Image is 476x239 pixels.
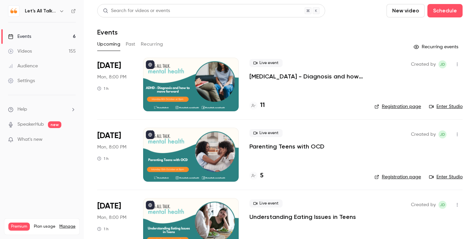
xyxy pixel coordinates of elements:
span: Created by [411,60,436,68]
button: Upcoming [97,39,120,50]
span: JD [440,201,445,209]
span: new [48,121,61,128]
div: 1 h [97,86,109,91]
a: Understanding Eating Issues in Teens [249,213,356,221]
a: Enter Studio [429,174,463,180]
span: Mon, 8:00 PM [97,144,126,151]
li: help-dropdown-opener [8,106,76,113]
span: [DATE] [97,201,121,212]
button: Past [126,39,135,50]
div: Oct 6 Mon, 8:00 PM (Europe/London) [97,58,132,111]
span: Jenni Dunn [438,201,447,209]
span: Jenni Dunn [438,130,447,138]
a: Registration page [374,174,421,180]
h1: Events [97,28,118,36]
a: 5 [249,171,263,180]
button: New video [386,4,425,17]
a: Manage [59,224,75,229]
span: Mon, 8:00 PM [97,74,126,80]
div: Settings [8,77,35,84]
span: Plan usage [34,224,55,229]
span: Created by [411,130,436,138]
span: [DATE] [97,130,121,141]
div: Audience [8,63,38,69]
a: Parenting Teens with OCD [249,142,324,151]
span: JD [440,60,445,68]
span: [DATE] [97,60,121,71]
iframe: Noticeable Trigger [68,137,76,143]
button: Recurring [141,39,163,50]
h4: 5 [260,171,263,180]
span: Live event [249,129,283,137]
div: Videos [8,48,32,55]
a: [MEDICAL_DATA] - Diagnosis and how to move forward [249,72,364,80]
span: Mon, 8:00 PM [97,214,126,221]
a: Registration page [374,103,421,110]
div: Events [8,33,31,40]
span: Help [17,106,27,113]
a: 11 [249,101,265,110]
div: 1 h [97,156,109,161]
div: Search for videos or events [103,7,170,14]
h4: 11 [260,101,265,110]
a: Enter Studio [429,103,463,110]
span: JD [440,130,445,138]
button: Schedule [427,4,463,17]
span: Premium [8,223,30,231]
h6: Let's All Talk Mental Health [25,8,56,14]
div: Oct 13 Mon, 8:00 PM (Europe/London) [97,128,132,181]
span: Jenni Dunn [438,60,447,68]
div: 1 h [97,226,109,232]
a: SpeakerHub [17,121,44,128]
span: What's new [17,136,43,143]
img: Let's All Talk Mental Health [8,6,19,16]
span: Live event [249,59,283,67]
button: Recurring events [411,42,463,52]
span: Live event [249,199,283,207]
span: Created by [411,201,436,209]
